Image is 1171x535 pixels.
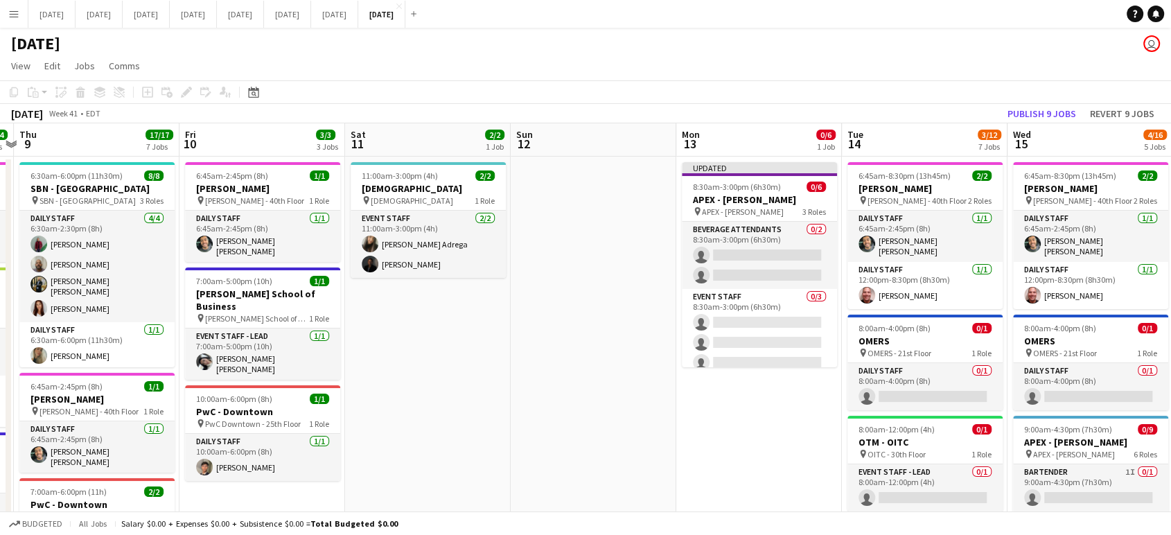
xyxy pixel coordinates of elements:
[170,1,217,28] button: [DATE]
[76,1,123,28] button: [DATE]
[264,1,311,28] button: [DATE]
[28,1,76,28] button: [DATE]
[123,1,170,28] button: [DATE]
[311,1,358,28] button: [DATE]
[6,57,36,75] a: View
[11,107,43,121] div: [DATE]
[103,57,146,75] a: Comms
[22,519,62,529] span: Budgeted
[121,518,398,529] div: Salary $0.00 + Expenses $0.00 + Subsistence $0.00 =
[1143,35,1160,52] app-user-avatar: Jolanta Rokowski
[11,60,30,72] span: View
[86,108,100,119] div: EDT
[74,60,95,72] span: Jobs
[1084,105,1160,123] button: Revert 9 jobs
[39,57,66,75] a: Edit
[7,516,64,532] button: Budgeted
[11,33,60,54] h1: [DATE]
[217,1,264,28] button: [DATE]
[44,60,60,72] span: Edit
[109,60,140,72] span: Comms
[76,518,109,529] span: All jobs
[310,518,398,529] span: Total Budgeted $0.00
[358,1,405,28] button: [DATE]
[1002,105,1082,123] button: Publish 9 jobs
[46,108,80,119] span: Week 41
[69,57,100,75] a: Jobs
